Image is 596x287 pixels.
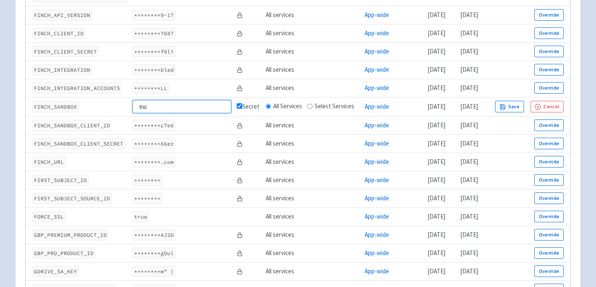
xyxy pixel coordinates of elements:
[534,156,564,168] button: Override
[365,66,389,73] a: App-wide
[32,101,79,112] code: FINCH_SANDBOX
[263,189,362,207] td: All services
[365,158,389,165] a: App-wide
[534,192,564,204] button: Override
[428,11,445,19] time: [DATE]
[428,176,445,184] time: [DATE]
[460,11,478,19] time: [DATE]
[32,138,125,149] code: FINCH_SANDBOX_CLIENT_SECRET
[263,207,362,226] td: All services
[460,212,478,220] time: [DATE]
[534,174,564,186] button: Override
[32,46,99,57] code: FINCH_CLIENT_SECRET
[365,102,389,110] a: App-wide
[531,101,564,112] button: Cancel
[365,231,389,238] a: App-wide
[534,119,564,131] button: Override
[32,28,85,39] code: FINCH_CLIENT_ID
[534,211,564,222] button: Override
[428,158,445,165] time: [DATE]
[460,29,478,37] time: [DATE]
[32,211,65,222] code: FORCE_SSL
[315,102,354,111] label: Select Services
[263,244,362,262] td: All services
[534,82,564,94] button: Override
[460,249,478,257] time: [DATE]
[32,156,65,168] code: FINCH_URL
[534,27,564,39] button: Override
[428,47,445,55] time: [DATE]
[263,262,362,280] td: All services
[263,226,362,244] td: All services
[534,46,564,57] button: Override
[32,83,122,94] code: FINCH_INTEGRATION_ACCOUNTS
[428,29,445,37] time: [DATE]
[263,42,362,61] td: All services
[428,84,445,92] time: [DATE]
[32,64,92,75] code: FINCH_INTEGRATION
[428,212,445,220] time: [DATE]
[365,194,389,202] a: App-wide
[32,193,112,204] code: FIRST_SUBJECT_SOURCE_ID
[365,11,389,19] a: App-wide
[365,249,389,257] a: App-wide
[32,266,79,277] code: GDRIVE_SA_KEY
[460,231,478,238] time: [DATE]
[32,175,89,186] code: FIRST_SUBJECT_ID
[32,120,112,131] code: FINCH_SANDBOX_CLIENT_ID
[32,248,95,259] code: GBP_PRO_PRODUCT_ID
[460,84,478,92] time: [DATE]
[365,121,389,129] a: App-wide
[460,102,478,110] time: [DATE]
[365,84,389,92] a: App-wide
[495,101,524,112] button: Save
[428,194,445,202] time: [DATE]
[365,29,389,37] a: App-wide
[263,134,362,153] td: All services
[428,66,445,73] time: [DATE]
[460,66,478,73] time: [DATE]
[428,249,445,257] time: [DATE]
[428,139,445,147] time: [DATE]
[534,64,564,75] button: Override
[460,194,478,202] time: [DATE]
[263,6,362,24] td: All services
[132,211,149,222] code: true
[460,121,478,129] time: [DATE]
[460,176,478,184] time: [DATE]
[428,231,445,238] time: [DATE]
[365,47,389,55] a: App-wide
[534,138,564,149] button: Override
[428,121,445,129] time: [DATE]
[263,79,362,97] td: All services
[32,229,108,241] code: GBP_PREMIUM_PRODUCT_ID
[263,24,362,42] td: All services
[534,247,564,259] button: Override
[534,9,564,21] button: Override
[365,267,389,275] a: App-wide
[263,116,362,134] td: All services
[273,102,302,111] label: All Services
[263,153,362,171] td: All services
[460,139,478,147] time: [DATE]
[365,212,389,220] a: App-wide
[263,61,362,79] td: All services
[428,102,445,110] time: [DATE]
[263,171,362,189] td: All services
[365,176,389,184] a: App-wide
[460,47,478,55] time: [DATE]
[237,102,260,112] div: Secret
[428,267,445,275] time: [DATE]
[534,265,564,277] button: Override
[460,158,478,165] time: [DATE]
[32,10,92,21] code: FINCH_API_VERSION
[534,229,564,241] button: Override
[460,267,478,275] time: [DATE]
[365,139,389,147] a: App-wide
